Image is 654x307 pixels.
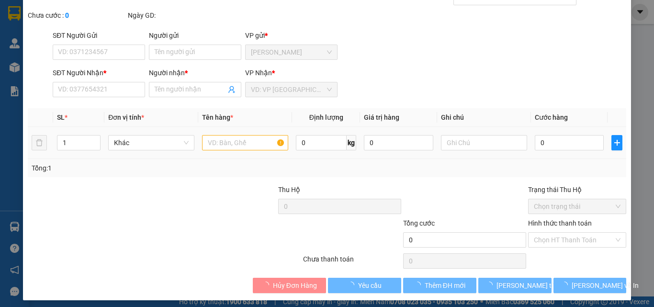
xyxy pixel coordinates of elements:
[3,38,29,52] span: HIẾU
[53,68,145,78] div: SĐT Người Nhận
[251,45,332,59] span: Phan Rang
[364,114,399,121] span: Giá trị hàng
[347,135,356,150] span: kg
[72,68,125,95] span: CHƯA CƯỚC:
[3,4,138,37] strong: NHẬN:
[358,280,382,291] span: Yêu cầu
[245,30,338,41] div: VP gửi
[348,282,358,288] span: loading
[528,184,626,195] div: Trạng thái Thu Hộ
[528,219,592,227] label: Hình thức thanh toán
[28,10,126,21] div: Chưa cước :
[32,163,253,173] div: Tổng: 1
[108,114,144,121] span: Đơn vị tính
[309,114,343,121] span: Định lượng
[3,53,70,67] span: 0914650520
[478,278,552,293] button: [PERSON_NAME] thay đổi
[202,135,288,150] input: VD: Bàn, Ghế
[437,108,531,127] th: Ghi chú
[571,280,638,291] span: [PERSON_NAME] và In
[57,114,65,121] span: SL
[149,30,241,41] div: Người gửi
[149,68,241,78] div: Người nhận
[114,136,189,150] span: Khác
[65,11,69,19] b: 0
[262,282,273,288] span: loading
[612,139,622,147] span: plus
[3,21,138,37] span: [GEOGRAPHIC_DATA]
[278,186,300,193] span: Thu Hộ
[245,69,272,77] span: VP Nhận
[535,114,568,121] span: Cước hàng
[273,280,317,291] span: Hủy Đơn Hàng
[3,68,69,95] span: CƯỚC RỒI:
[425,280,465,291] span: Thêm ĐH mới
[228,86,236,93] span: user-add
[128,10,226,21] div: Ngày GD:
[414,282,425,288] span: loading
[302,254,402,271] div: Chưa thanh toán
[486,282,496,288] span: loading
[328,278,401,293] button: Yêu cầu
[611,135,622,150] button: plus
[561,282,571,288] span: loading
[553,278,626,293] button: [PERSON_NAME] và In
[202,114,233,121] span: Tên hàng
[441,135,527,150] input: Ghi Chú
[496,280,573,291] span: [PERSON_NAME] thay đổi
[253,278,326,293] button: Hủy Đơn Hàng
[32,135,47,150] button: delete
[534,199,620,214] span: Chọn trạng thái
[403,278,476,293] button: Thêm ĐH mới
[403,219,435,227] span: Tổng cước
[53,30,145,41] div: SĐT Người Gửi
